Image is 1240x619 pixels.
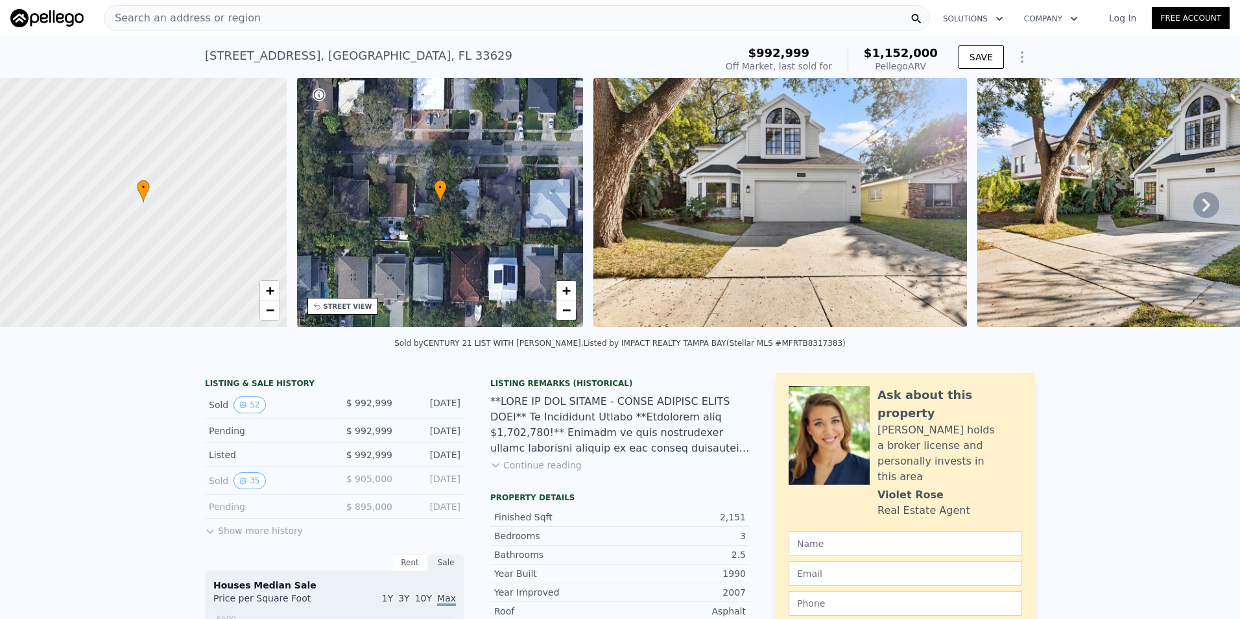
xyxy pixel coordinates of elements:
[593,78,967,327] img: Sale: 33323893 Parcel: 49889766
[490,492,750,503] div: Property details
[346,426,392,436] span: $ 992,999
[494,529,620,542] div: Bedrooms
[789,591,1022,616] input: Phone
[403,424,460,437] div: [DATE]
[1009,44,1035,70] button: Show Options
[877,487,944,503] div: Violet Rose
[346,398,392,408] span: $ 992,999
[620,548,746,561] div: 2.5
[434,182,447,193] span: •
[877,503,970,518] div: Real Estate Agent
[1152,7,1230,29] a: Free Account
[209,448,324,461] div: Listed
[398,593,409,603] span: 3Y
[213,579,456,592] div: Houses Median Sale
[392,554,428,571] div: Rent
[620,586,746,599] div: 2007
[620,567,746,580] div: 1990
[877,386,1022,422] div: Ask about this property
[620,529,746,542] div: 3
[620,511,746,524] div: 2,151
[260,281,280,300] a: Zoom in
[403,472,460,489] div: [DATE]
[403,500,460,513] div: [DATE]
[726,60,832,73] div: Off Market, last sold for
[213,592,335,613] div: Price per Square Foot
[959,45,1004,69] button: SAVE
[490,394,750,456] div: **LORE IP DOL SITAME - CONSE ADIPISC ELITS DOEI** Te Incididunt Utlabo **Etdolorem aliq $1,702,78...
[494,567,620,580] div: Year Built
[324,302,372,311] div: STREET VIEW
[494,586,620,599] div: Year Improved
[265,282,274,298] span: +
[1014,7,1088,30] button: Company
[933,7,1014,30] button: Solutions
[209,396,324,413] div: Sold
[415,593,432,603] span: 10Y
[1093,12,1152,25] a: Log In
[789,561,1022,586] input: Email
[437,593,456,606] span: Max
[394,339,583,348] div: Sold by CENTURY 21 LIST WITH [PERSON_NAME] .
[346,450,392,460] span: $ 992,999
[346,474,392,484] span: $ 905,000
[233,396,265,413] button: View historical data
[209,500,324,513] div: Pending
[562,302,571,318] span: −
[346,502,392,512] span: $ 895,000
[428,554,464,571] div: Sale
[382,593,393,603] span: 1Y
[104,10,261,26] span: Search an address or region
[137,182,150,193] span: •
[403,448,460,461] div: [DATE]
[864,60,938,73] div: Pellego ARV
[562,282,571,298] span: +
[864,46,938,60] span: $1,152,000
[556,281,576,300] a: Zoom in
[10,9,84,27] img: Pellego
[490,378,750,389] div: Listing Remarks (Historical)
[205,519,303,537] button: Show more history
[789,531,1022,556] input: Name
[748,46,810,60] span: $992,999
[584,339,846,348] div: Listed by IMPACT REALTY TAMPA BAY (Stellar MLS #MFRTB8317383)
[233,472,265,489] button: View historical data
[434,180,447,202] div: •
[490,459,582,472] button: Continue reading
[265,302,274,318] span: −
[209,424,324,437] div: Pending
[260,300,280,320] a: Zoom out
[403,396,460,413] div: [DATE]
[620,605,746,618] div: Asphalt
[137,180,150,202] div: •
[556,300,576,320] a: Zoom out
[205,378,464,391] div: LISTING & SALE HISTORY
[877,422,1022,485] div: [PERSON_NAME] holds a broker license and personally invests in this area
[494,511,620,524] div: Finished Sqft
[209,472,324,489] div: Sold
[205,47,512,65] div: [STREET_ADDRESS] , [GEOGRAPHIC_DATA] , FL 33629
[494,605,620,618] div: Roof
[494,548,620,561] div: Bathrooms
